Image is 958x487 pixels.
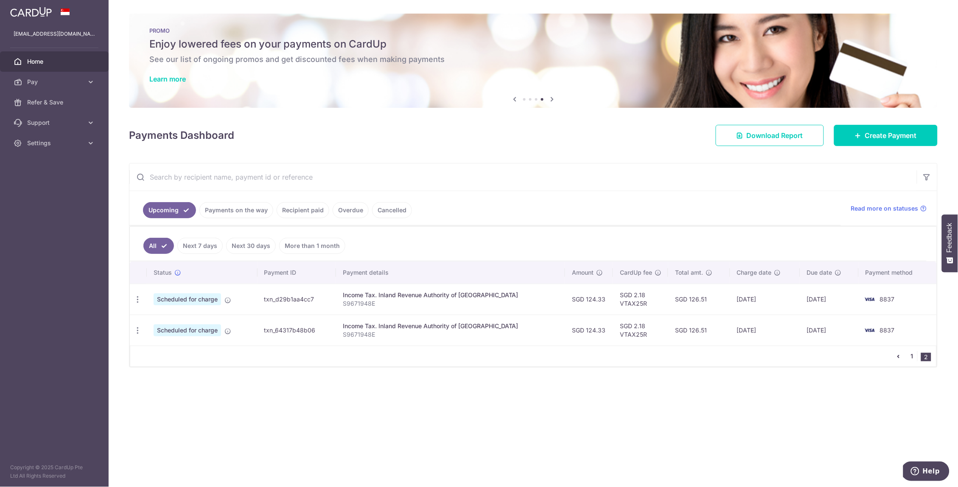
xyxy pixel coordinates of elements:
[572,268,594,277] span: Amount
[10,7,52,17] img: CardUp
[851,204,927,213] a: Read more on statuses
[903,462,950,483] iframe: Opens a widget where you can find more information
[149,37,917,51] h5: Enjoy lowered fees on your payments on CardUp
[730,315,800,346] td: [DATE]
[343,299,558,308] p: S9671948E
[143,238,174,254] a: All
[14,30,95,38] p: [EMAIL_ADDRESS][DOMAIN_NAME]
[343,322,558,330] div: Income Tax. Inland Revenue Authority of [GEOGRAPHIC_DATA]
[27,57,83,66] span: Home
[565,315,613,346] td: SGD 124.33
[620,268,652,277] span: CardUp fee
[668,315,730,346] td: SGD 126.51
[921,353,931,361] li: 2
[154,293,221,305] span: Scheduled for charge
[199,202,273,218] a: Payments on the way
[279,238,345,254] a: More than 1 month
[154,324,221,336] span: Scheduled for charge
[834,125,938,146] a: Create Payment
[730,284,800,315] td: [DATE]
[154,268,172,277] span: Status
[27,78,83,86] span: Pay
[226,238,276,254] a: Next 30 days
[942,214,958,272] button: Feedback - Show survey
[149,27,917,34] p: PROMO
[129,14,938,108] img: Latest Promos banner
[800,284,859,315] td: [DATE]
[894,346,936,366] nav: pager
[372,202,412,218] a: Cancelled
[747,130,803,141] span: Download Report
[800,315,859,346] td: [DATE]
[258,284,336,315] td: txn_d29b1aa4cc7
[807,268,832,277] span: Due date
[737,268,772,277] span: Charge date
[149,75,186,83] a: Learn more
[613,284,668,315] td: SGD 2.18 VTAX25R
[861,294,878,304] img: Bank Card
[27,98,83,107] span: Refer & Save
[343,330,558,339] p: S9671948E
[675,268,703,277] span: Total amt.
[149,54,917,65] h6: See our list of ongoing promos and get discounted fees when making payments
[716,125,824,146] a: Download Report
[880,296,895,303] span: 8837
[27,139,83,147] span: Settings
[668,284,730,315] td: SGD 126.51
[27,118,83,127] span: Support
[143,202,196,218] a: Upcoming
[880,327,895,334] span: 8837
[129,163,917,191] input: Search by recipient name, payment id or reference
[865,130,917,141] span: Create Payment
[277,202,329,218] a: Recipient paid
[336,262,565,284] th: Payment details
[129,128,234,143] h4: Payments Dashboard
[859,262,937,284] th: Payment method
[565,284,613,315] td: SGD 124.33
[907,351,917,361] a: 1
[861,325,878,335] img: Bank Card
[258,315,336,346] td: txn_64317b48b06
[343,291,558,299] div: Income Tax. Inland Revenue Authority of [GEOGRAPHIC_DATA]
[946,223,954,253] span: Feedback
[333,202,369,218] a: Overdue
[851,204,919,213] span: Read more on statuses
[258,262,336,284] th: Payment ID
[613,315,668,346] td: SGD 2.18 VTAX25R
[177,238,223,254] a: Next 7 days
